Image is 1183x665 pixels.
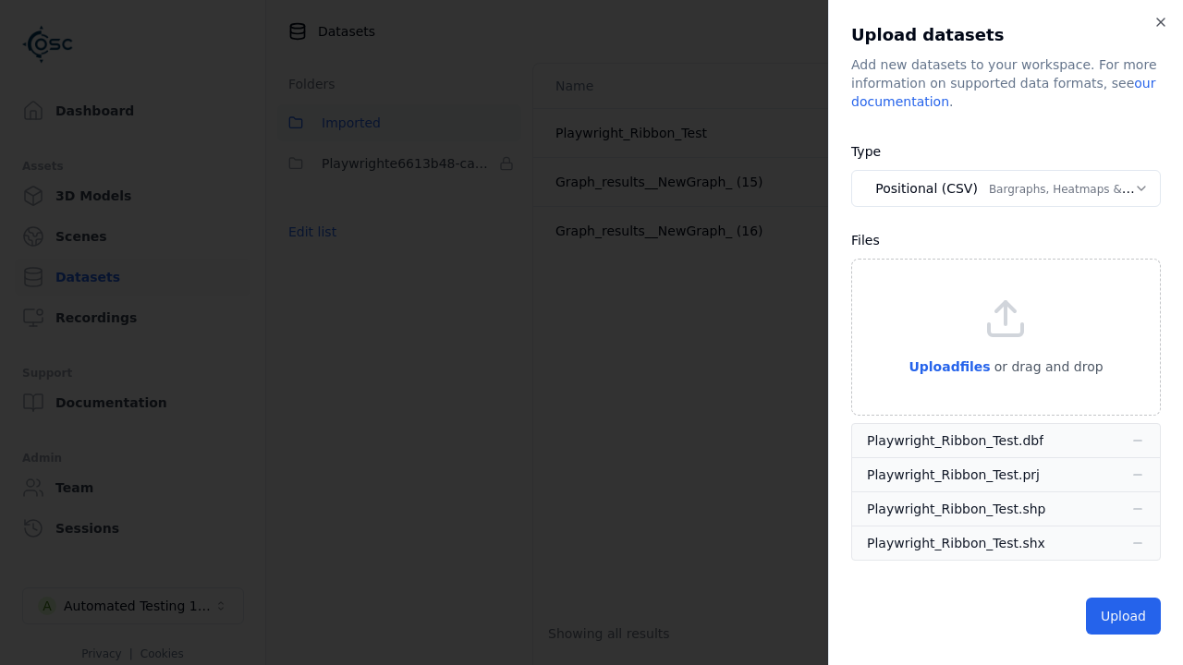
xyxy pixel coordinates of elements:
[867,534,1045,552] div: Playwright_Ribbon_Test.shx
[1086,598,1161,635] button: Upload
[851,144,881,159] label: Type
[867,465,1040,484] div: Playwright_Ribbon_Test.prj
[851,22,1161,48] h2: Upload datasets
[851,233,880,248] label: Files
[991,356,1104,378] p: or drag and drop
[851,55,1161,111] div: Add new datasets to your workspace. For more information on supported data formats, see .
[909,359,990,374] span: Upload files
[867,431,1043,450] div: Playwright_Ribbon_Test.dbf
[867,500,1045,518] div: Playwright_Ribbon_Test.shp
